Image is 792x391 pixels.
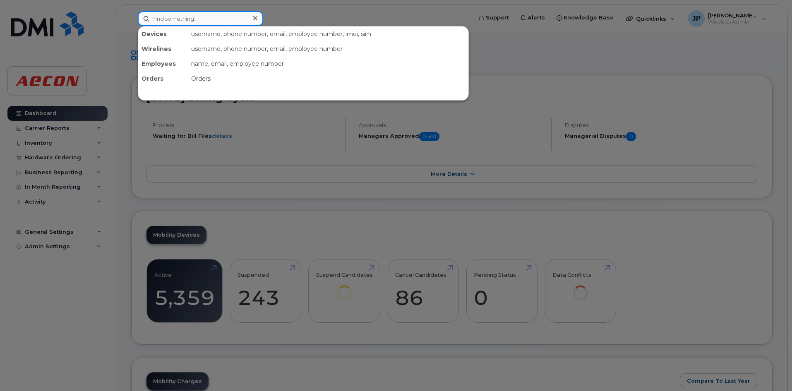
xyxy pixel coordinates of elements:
[138,26,188,41] div: Devices
[138,71,188,86] div: Orders
[188,26,468,41] div: username, phone number, email, employee number, imei, sim
[138,56,188,71] div: Employees
[188,56,468,71] div: name, email, employee number
[188,41,468,56] div: username, phone number, email, employee number
[188,71,468,86] div: Orders
[138,41,188,56] div: Wirelines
